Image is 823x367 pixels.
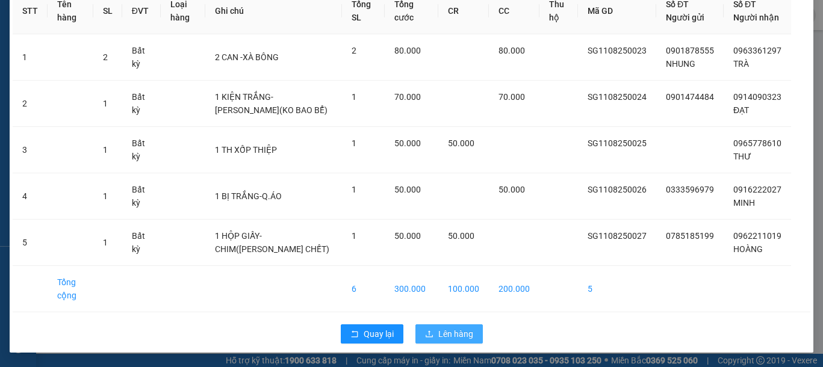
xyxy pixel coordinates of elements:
span: 1 BỊ TRẮNG-Q.ÁO [215,191,282,201]
span: 0963361297 [733,46,781,55]
td: Bất kỳ [122,81,161,127]
img: logo.jpg [5,5,66,66]
span: 1 [352,92,356,102]
td: 3 [13,127,48,173]
span: 1 KIỆN TRẮNG- [PERSON_NAME](KO BAO BỂ) [215,92,328,115]
td: 2 [13,81,48,127]
b: GỬI : [GEOGRAPHIC_DATA] [5,75,209,95]
span: 1 HỘP GIẤY-CHIM([PERSON_NAME] CHẾT) [215,231,329,254]
span: 50.000 [394,231,421,241]
td: 1 [13,34,48,81]
span: 1 [352,231,356,241]
span: 1 [103,145,108,155]
span: 50.000 [448,231,474,241]
b: [PERSON_NAME] [69,8,170,23]
td: 5 [13,220,48,266]
span: SG1108250027 [588,231,647,241]
span: 0901474484 [666,92,714,102]
span: HOÀNG [733,244,763,254]
span: MINH [733,198,755,208]
td: Bất kỳ [122,173,161,220]
span: 1 [103,238,108,247]
td: Bất kỳ [122,220,161,266]
span: SG1108250023 [588,46,647,55]
span: 70.000 [498,92,525,102]
span: SG1108250025 [588,138,647,148]
span: 1 [103,191,108,201]
span: 1 [352,138,356,148]
span: ĐẠT [733,105,749,115]
button: uploadLên hàng [415,324,483,344]
span: 50.000 [448,138,474,148]
span: SG1108250026 [588,185,647,194]
td: 5 [578,266,656,312]
span: environment [69,29,79,39]
td: 6 [342,266,385,312]
td: Bất kỳ [122,127,161,173]
span: 0965778610 [733,138,781,148]
td: 200.000 [489,266,539,312]
span: 80.000 [498,46,525,55]
span: 0962211019 [733,231,781,241]
span: THƯ [733,152,751,161]
span: upload [425,330,433,339]
span: 0916222027 [733,185,781,194]
span: 2 CAN -XÀ BÔNG [215,52,279,62]
li: 01 [PERSON_NAME] [5,26,229,42]
span: 50.000 [394,185,421,194]
span: 2 [352,46,356,55]
span: Quay lại [364,327,394,341]
span: 70.000 [394,92,421,102]
span: Người gửi [666,13,704,22]
span: phone [69,44,79,54]
span: 1 [103,99,108,108]
td: Tổng cộng [48,266,93,312]
span: 1 TH XỐP THIỆP [215,145,277,155]
span: 0914090323 [733,92,781,102]
td: 300.000 [385,266,438,312]
span: Người nhận [733,13,779,22]
td: 100.000 [438,266,489,312]
button: rollbackQuay lại [341,324,403,344]
span: 0333596979 [666,185,714,194]
td: 4 [13,173,48,220]
span: 50.000 [498,185,525,194]
span: TRÀ [733,59,749,69]
span: 0901878555 [666,46,714,55]
span: 1 [352,185,356,194]
span: Lên hàng [438,327,473,341]
span: 0785185199 [666,231,714,241]
span: SG1108250024 [588,92,647,102]
span: rollback [350,330,359,339]
li: 02523854854 [5,42,229,57]
span: NHUNG [666,59,695,69]
span: 80.000 [394,46,421,55]
span: 50.000 [394,138,421,148]
span: 2 [103,52,108,62]
td: Bất kỳ [122,34,161,81]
